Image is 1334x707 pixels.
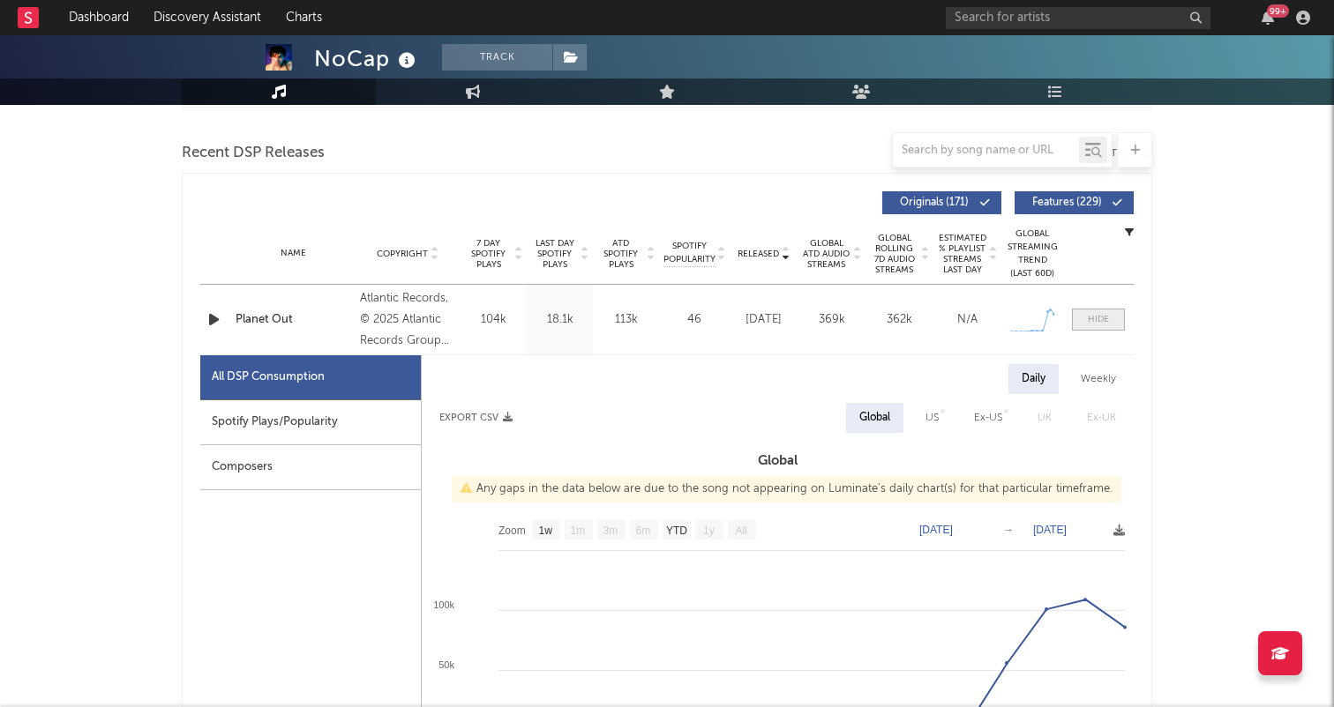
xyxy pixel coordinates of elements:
[974,407,1002,428] div: Ex-US
[438,659,454,670] text: 50k
[498,525,526,537] text: Zoom
[1033,524,1067,536] text: [DATE]
[442,44,552,71] button: Track
[531,238,578,270] span: Last Day Spotify Plays
[1006,227,1059,280] div: Global Streaming Trend (Last 60D)
[1008,364,1059,394] div: Daily
[531,311,588,329] div: 18.1k
[663,311,725,329] div: 46
[465,238,512,270] span: 7 Day Spotify Plays
[734,311,793,329] div: [DATE]
[200,400,421,445] div: Spotify Plays/Popularity
[663,240,716,266] span: Spotify Popularity
[439,413,513,423] button: Export CSV
[919,524,953,536] text: [DATE]
[236,247,351,260] div: Name
[603,525,618,537] text: 3m
[1003,524,1014,536] text: →
[893,144,1079,158] input: Search by song name or URL
[1267,4,1289,18] div: 99 +
[465,311,522,329] div: 104k
[200,445,421,490] div: Composers
[1015,191,1134,214] button: Features(229)
[1026,197,1107,208] span: Features ( 229 )
[938,233,986,275] span: Estimated % Playlist Streams Last Day
[422,450,1134,472] h3: Global
[666,525,687,537] text: YTD
[938,311,997,329] div: N/A
[571,525,586,537] text: 1m
[926,407,939,428] div: US
[870,233,918,275] span: Global Rolling 7D Audio Streams
[314,44,420,73] div: NoCap
[433,599,454,610] text: 100k
[802,238,851,270] span: Global ATD Audio Streams
[360,288,456,352] div: Atlantic Records, © 2025 Atlantic Records Group LLC
[882,191,1001,214] button: Originals(171)
[1068,364,1129,394] div: Weekly
[1262,11,1274,25] button: 99+
[377,249,428,259] span: Copyright
[802,311,861,329] div: 369k
[452,476,1121,502] div: Any gaps in the data below are due to the song not appearing on Luminate's daily chart(s) for tha...
[703,525,715,537] text: 1y
[597,311,655,329] div: 113k
[946,7,1210,29] input: Search for artists
[859,407,890,428] div: Global
[539,525,553,537] text: 1w
[735,525,746,537] text: All
[212,367,325,388] div: All DSP Consumption
[200,355,421,400] div: All DSP Consumption
[236,311,351,329] a: Planet Out
[597,238,644,270] span: ATD Spotify Plays
[636,525,651,537] text: 6m
[894,197,975,208] span: Originals ( 171 )
[870,311,929,329] div: 362k
[738,249,779,259] span: Released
